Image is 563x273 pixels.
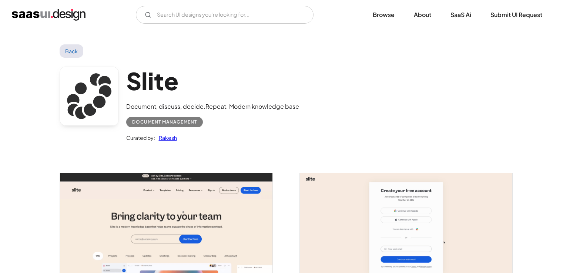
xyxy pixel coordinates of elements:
a: About [405,7,440,23]
div: Curated by: [126,133,155,142]
a: Back [60,44,84,58]
form: Email Form [136,6,314,24]
div: Document Management [132,118,197,127]
a: home [12,9,86,21]
a: SaaS Ai [442,7,480,23]
a: Browse [364,7,403,23]
a: Rakesh [155,133,177,142]
a: Submit UI Request [482,7,551,23]
h1: Slite [126,67,299,95]
div: Document, discuss, decide.Repeat. Modern knowledge base [126,102,299,111]
input: Search UI designs you're looking for... [136,6,314,24]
